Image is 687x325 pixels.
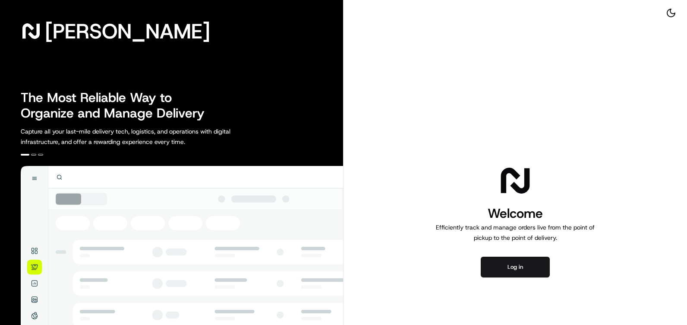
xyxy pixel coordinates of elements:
span: [PERSON_NAME] [45,22,210,40]
p: Efficiently track and manage orders live from the point of pickup to the point of delivery. [432,222,598,243]
p: Capture all your last-mile delivery tech, logistics, and operations with digital infrastructure, ... [21,126,269,147]
h1: Welcome [432,205,598,222]
button: Log in [481,257,550,277]
h2: The Most Reliable Way to Organize and Manage Delivery [21,90,214,121]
